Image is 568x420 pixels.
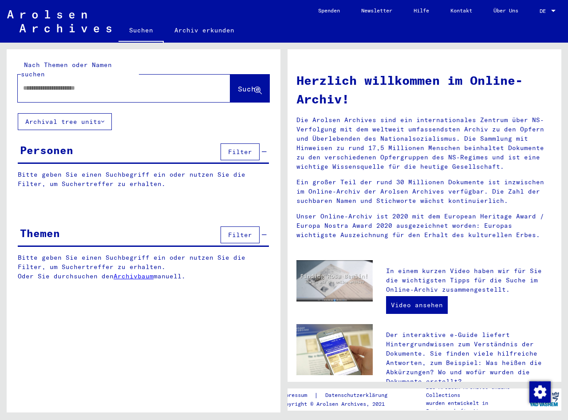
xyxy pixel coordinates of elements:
p: Unser Online-Archiv ist 2020 mit dem European Heritage Award / Europa Nostra Award 2020 ausgezeic... [296,212,552,240]
h1: Herzlich willkommen im Online-Archiv! [296,71,552,108]
p: Der interaktive e-Guide liefert Hintergrundwissen zum Verständnis der Dokumente. Sie finden viele... [386,330,552,386]
p: Ein großer Teil der rund 30 Millionen Dokumente ist inzwischen im Online-Archiv der Arolsen Archi... [296,178,552,206]
img: Zustimmung ändern [529,381,551,403]
button: Suche [230,75,269,102]
a: Archiv erkunden [164,20,245,41]
p: wurden entwickelt in Partnerschaft mit [426,399,527,415]
img: eguide.jpg [296,324,373,375]
img: yv_logo.png [528,388,561,410]
button: Filter [221,143,260,160]
div: Personen [20,142,73,158]
span: DE [540,8,549,14]
p: Bitte geben Sie einen Suchbegriff ein oder nutzen Sie die Filter, um Suchertreffer zu erhalten. [18,170,269,189]
p: Die Arolsen Archives sind ein internationales Zentrum über NS-Verfolgung mit dem weltweit umfasse... [296,115,552,171]
a: Video ansehen [386,296,448,314]
p: In einem kurzen Video haben wir für Sie die wichtigsten Tipps für die Suche im Online-Archiv zusa... [386,266,552,294]
button: Filter [221,226,260,243]
p: Copyright © Arolsen Archives, 2021 [279,400,398,408]
span: Filter [228,231,252,239]
p: Die Arolsen Archives Online-Collections [426,383,527,399]
a: Suchen [118,20,164,43]
a: Impressum [279,391,314,400]
a: Datenschutzerklärung [318,391,398,400]
a: Archivbaum [114,272,154,280]
div: | [279,391,398,400]
img: video.jpg [296,260,373,302]
span: Suche [238,84,260,93]
mat-label: Nach Themen oder Namen suchen [21,61,112,78]
p: Bitte geben Sie einen Suchbegriff ein oder nutzen Sie die Filter, um Suchertreffer zu erhalten. O... [18,253,269,281]
div: Themen [20,225,60,241]
span: Filter [228,148,252,156]
img: Arolsen_neg.svg [7,10,111,32]
button: Archival tree units [18,113,112,130]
